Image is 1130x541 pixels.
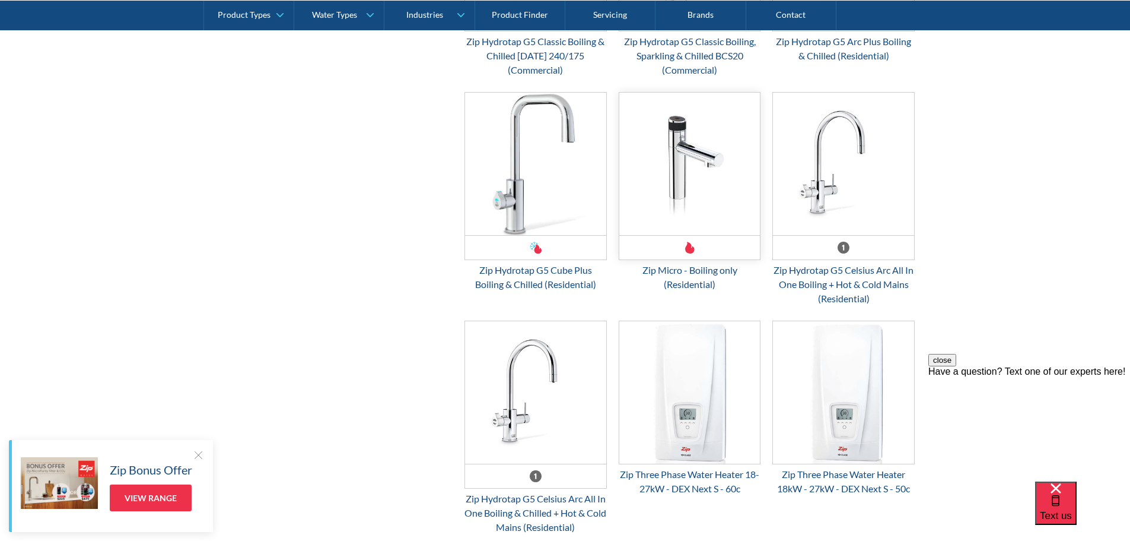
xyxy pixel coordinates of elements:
[1035,482,1130,541] iframe: podium webchat widget bubble
[772,467,915,496] div: Zip Three Phase Water Heater 18kW - 27kW - DEX Next S - 50c
[110,461,192,479] h5: Zip Bonus Offer
[619,93,760,235] img: Zip Micro - Boiling only (Residential)
[406,10,443,20] div: Industries
[772,92,915,306] a: Zip Hydrotap G5 Celsius Arc All In One Boiling + Hot & Cold Mains (Residential) Zip Hydrotap G5 C...
[464,92,607,292] a: Zip Hydrotap G5 Cube Plus Boiling & Chilled (Residential)Zip Hydrotap G5 Cube Plus Boiling & Chil...
[465,93,606,235] img: Zip Hydrotap G5 Cube Plus Boiling & Chilled (Residential)
[619,321,761,496] a: Zip Three Phase Water Heater 18-27kW - DEX Next S - 60cZip Three Phase Water Heater 18-27kW - DEX...
[619,467,761,496] div: Zip Three Phase Water Heater 18-27kW - DEX Next S - 60c
[619,34,761,77] div: Zip Hydrotap G5 Classic Boiling, Sparkling & Chilled BCS20 (Commercial)
[619,263,761,292] div: Zip Micro - Boiling only (Residential)
[110,485,192,511] a: View Range
[773,93,914,235] img: Zip Hydrotap G5 Celsius Arc All In One Boiling + Hot & Cold Mains (Residential)
[928,354,1130,496] iframe: podium webchat widget prompt
[21,457,98,509] img: Zip Bonus Offer
[464,492,607,534] div: Zip Hydrotap G5 Celsius Arc All In One Boiling & Chilled + Hot & Cold Mains (Residential)
[312,10,357,20] div: Water Types
[465,321,606,464] img: Zip Hydrotap G5 Celsius Arc All In One Boiling & Chilled + Hot & Cold Mains (Residential)
[772,321,915,496] a: Zip Three Phase Water Heater 18kW - 27kW - DEX Next S - 50cZip Three Phase Water Heater 18kW - 27...
[619,321,760,464] img: Zip Three Phase Water Heater 18-27kW - DEX Next S - 60c
[464,321,607,534] a: Zip Hydrotap G5 Celsius Arc All In One Boiling & Chilled + Hot & Cold Mains (Residential)Zip Hydr...
[619,92,761,292] a: Zip Micro - Boiling only (Residential)Zip Micro - Boiling only (Residential)
[464,34,607,77] div: Zip Hydrotap G5 Classic Boiling & Chilled [DATE] 240/175 (Commercial)
[464,263,607,292] div: Zip Hydrotap G5 Cube Plus Boiling & Chilled (Residential)
[773,321,914,464] img: Zip Three Phase Water Heater 18kW - 27kW - DEX Next S - 50c
[772,34,915,63] div: Zip Hydrotap G5 Arc Plus Boiling & Chilled (Residential)
[218,10,270,20] div: Product Types
[772,263,915,306] div: Zip Hydrotap G5 Celsius Arc All In One Boiling + Hot & Cold Mains (Residential)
